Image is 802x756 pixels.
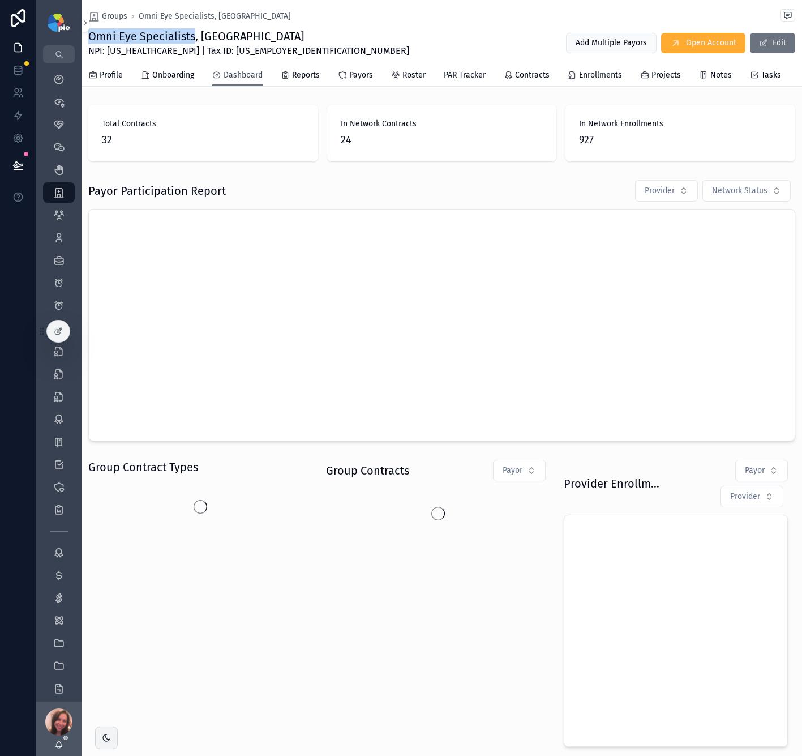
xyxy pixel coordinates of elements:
[720,486,783,507] button: Select Button
[640,65,681,88] a: Projects
[281,65,320,88] a: Reports
[761,70,781,81] span: Tasks
[702,180,791,202] button: Select Button
[661,33,745,53] button: Open Account
[750,33,795,53] button: Edit
[88,183,226,199] h1: Payor Participation Report
[576,37,647,49] span: Add Multiple Payors
[391,65,426,88] a: Roster
[745,465,765,476] span: Payor
[645,185,675,197] span: Provider
[96,216,788,434] div: chart
[651,70,681,81] span: Projects
[686,37,736,49] span: Open Account
[730,491,760,502] span: Provider
[341,118,543,130] span: In Network Contracts
[102,11,127,22] span: Groups
[712,185,767,197] span: Network Status
[503,465,522,476] span: Payor
[100,70,123,81] span: Profile
[564,476,664,492] h1: Provider Enrollments
[710,70,732,81] span: Notes
[515,70,550,81] span: Contracts
[504,65,550,88] a: Contracts
[326,463,409,479] h1: Group Contracts
[444,65,486,88] a: PAR Tracker
[48,14,70,32] img: App logo
[750,65,781,88] a: Tasks
[152,70,194,81] span: Onboarding
[224,70,263,81] span: Dashboard
[102,132,304,148] span: 32
[341,132,543,148] span: 24
[566,33,657,53] button: Add Multiple Payors
[292,70,320,81] span: Reports
[139,11,291,22] a: Omni Eye Specialists, [GEOGRAPHIC_DATA]
[402,70,426,81] span: Roster
[338,65,373,88] a: Payors
[735,460,788,481] button: Select Button
[579,70,622,81] span: Enrollments
[212,65,263,87] a: Dashboard
[571,522,780,740] div: chart
[88,459,198,475] h1: Group Contract Types
[444,70,486,81] span: PAR Tracker
[568,65,622,88] a: Enrollments
[88,44,409,58] span: NPI: [US_HEALTHCARE_NPI] | Tax ID: [US_EMPLOYER_IDENTIFICATION_NUMBER]
[349,70,373,81] span: Payors
[102,118,304,130] span: Total Contracts
[88,11,127,22] a: Groups
[141,65,194,88] a: Onboarding
[579,132,782,148] span: 927
[88,65,123,88] a: Profile
[699,65,732,88] a: Notes
[493,460,546,481] button: Select Button
[579,118,782,130] span: In Network Enrollments
[36,63,82,702] div: scrollable content
[635,180,698,202] button: Select Button
[88,28,409,44] h1: Omni Eye Specialists, [GEOGRAPHIC_DATA]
